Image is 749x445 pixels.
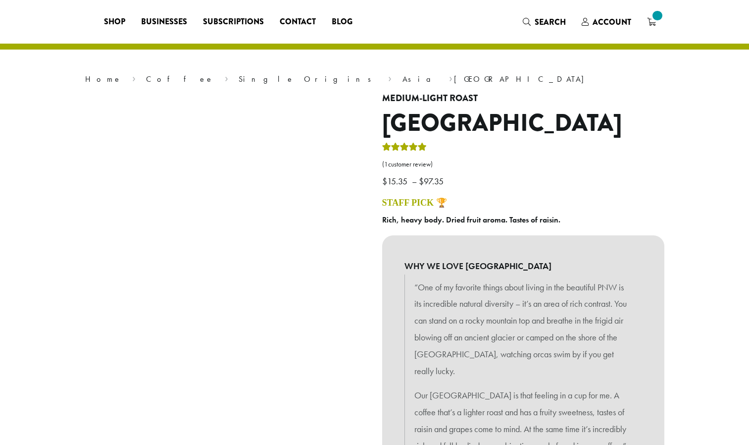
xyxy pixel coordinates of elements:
[404,258,642,275] b: WHY WE LOVE [GEOGRAPHIC_DATA]
[104,16,125,28] span: Shop
[382,109,664,138] h1: [GEOGRAPHIC_DATA]
[402,74,439,84] a: Asia
[195,14,272,30] a: Subscriptions
[419,175,424,187] span: $
[85,73,664,85] nav: Breadcrumb
[593,16,631,28] span: Account
[574,14,639,30] a: Account
[515,14,574,30] a: Search
[225,70,228,85] span: ›
[96,14,133,30] a: Shop
[146,74,214,84] a: Coffee
[384,160,388,168] span: 1
[141,16,187,28] span: Businesses
[449,70,452,85] span: ›
[133,14,195,30] a: Businesses
[419,175,446,187] bdi: 97.35
[85,74,122,84] a: Home
[280,16,316,28] span: Contact
[382,198,447,208] a: STAFF PICK 🏆
[382,175,387,187] span: $
[324,14,360,30] a: Blog
[382,215,560,225] b: Rich, heavy body. Dried fruit aroma. Tastes of raisin.
[239,74,378,84] a: Single Origins
[203,16,264,28] span: Subscriptions
[412,175,417,187] span: –
[332,16,352,28] span: Blog
[414,279,632,380] p: “One of my favorite things about living in the beautiful PNW is its incredible natural diversity ...
[388,70,392,85] span: ›
[132,70,136,85] span: ›
[382,175,410,187] bdi: 15.35
[382,93,664,104] h4: Medium-Light Roast
[272,14,324,30] a: Contact
[382,141,427,156] div: Rated 5.00 out of 5
[382,160,664,169] a: (1customer review)
[535,16,566,28] span: Search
